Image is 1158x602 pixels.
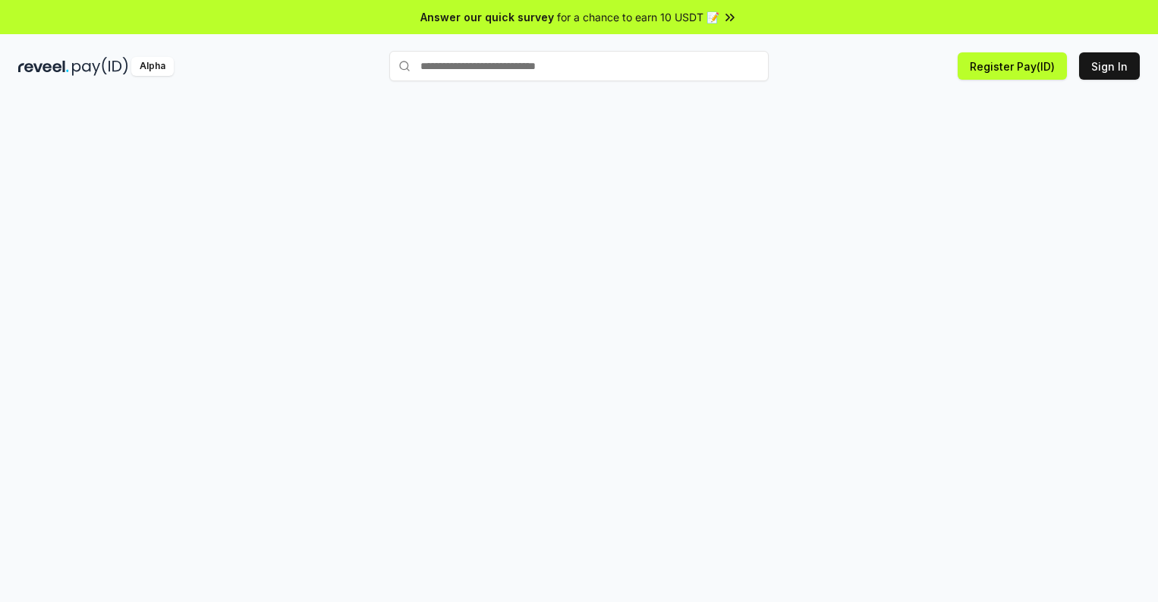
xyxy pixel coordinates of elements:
[557,9,719,25] span: for a chance to earn 10 USDT 📝
[131,57,174,76] div: Alpha
[18,57,69,76] img: reveel_dark
[958,52,1067,80] button: Register Pay(ID)
[72,57,128,76] img: pay_id
[420,9,554,25] span: Answer our quick survey
[1079,52,1140,80] button: Sign In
